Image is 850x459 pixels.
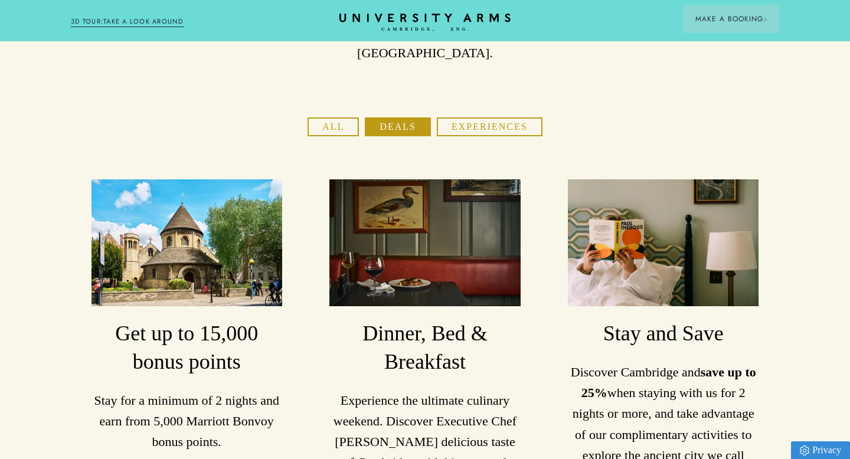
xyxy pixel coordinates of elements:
p: Stay for a minimum of 2 nights and earn from 5,000 Marriott Bonvoy bonus points. [91,390,282,453]
h3: Dinner, Bed & Breakfast [329,320,520,376]
h3: Get up to 15,000 bonus points [91,320,282,376]
img: Privacy [800,445,809,455]
h3: Stay and Save [568,320,759,348]
img: image-f4e1a659d97a2c4848935e7cabdbc8898730da6b-4000x6000-jpg [568,179,759,307]
img: image-a169143ac3192f8fe22129d7686b8569f7c1e8bc-2500x1667-jpg [91,179,282,307]
a: Home [339,14,511,32]
a: 3D TOUR:TAKE A LOOK AROUND [71,17,184,27]
span: Make a Booking [695,14,767,24]
button: Make a BookingArrow icon [684,5,779,33]
img: image-a84cd6be42fa7fc105742933f10646be5f14c709-3000x2000-jpg [329,179,520,307]
img: Arrow icon [763,17,767,21]
button: Experiences [437,117,542,136]
a: Privacy [791,441,850,459]
button: Deals [365,117,431,136]
button: All [308,117,359,136]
